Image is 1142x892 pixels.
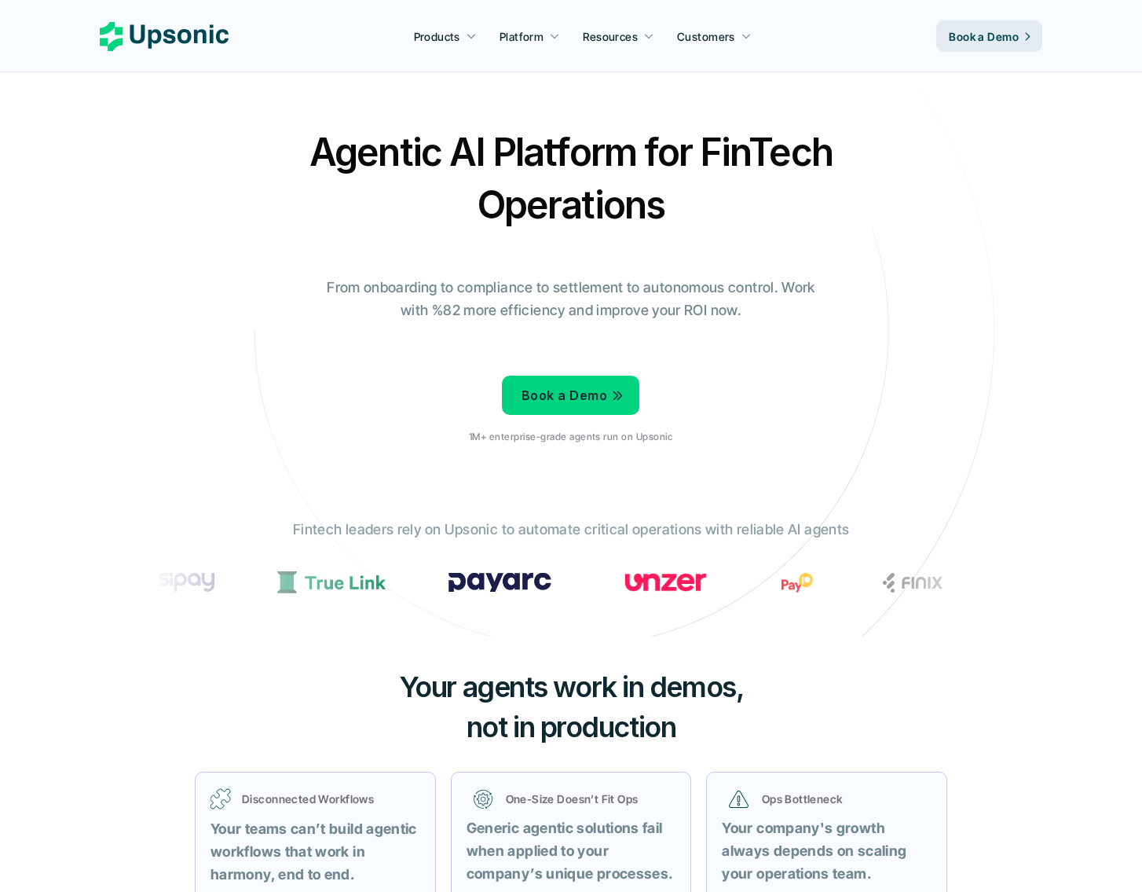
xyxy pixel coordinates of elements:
[242,791,420,807] p: Disconnected Workflows
[293,519,849,541] p: Fintech leaders rely on Upsonic to automate critical operations with reliable AI agents
[210,820,420,883] strong: Your teams can’t build agentic workflows that work in harmony, end to end.
[414,28,460,45] p: Products
[469,431,672,442] p: 1M+ enterprise-grade agents run on Upsonic
[404,22,486,50] a: Products
[500,28,544,45] p: Platform
[502,376,639,415] a: Book a Demo
[467,820,673,882] strong: Generic agentic solutions fail when applied to your company’s unique processes.
[583,28,638,45] p: Resources
[677,28,735,45] p: Customers
[522,384,607,407] p: Book a Demo
[722,820,910,882] strong: Your company's growth always depends on scaling your operations team.
[949,28,1019,45] p: Book a Demo
[399,670,744,704] span: Your agents work in demos,
[762,791,925,807] p: Ops Bottleneck
[316,277,826,322] p: From onboarding to compliance to settlement to autonomous control. Work with %82 more efficiency ...
[467,710,676,744] span: not in production
[296,126,846,231] h2: Agentic AI Platform for FinTech Operations
[936,20,1042,52] a: Book a Demo
[506,791,669,807] p: One-Size Doesn’t Fit Ops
